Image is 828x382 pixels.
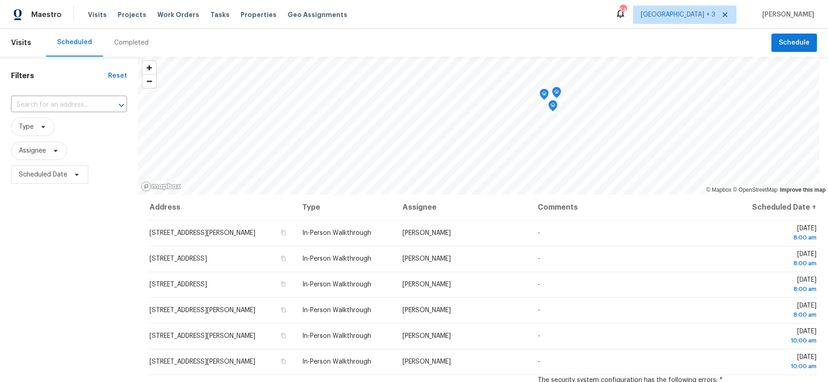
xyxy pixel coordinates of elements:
[395,194,530,220] th: Assignee
[279,306,287,314] button: Copy Address
[538,256,540,262] span: -
[149,281,207,288] span: [STREET_ADDRESS]
[402,281,451,288] span: [PERSON_NAME]
[302,359,371,365] span: In-Person Walkthrough
[738,251,816,268] span: [DATE]
[295,194,395,220] th: Type
[402,256,451,262] span: [PERSON_NAME]
[11,33,31,53] span: Visits
[738,336,816,345] div: 10:00 am
[149,359,255,365] span: [STREET_ADDRESS][PERSON_NAME]
[302,256,371,262] span: In-Person Walkthrough
[771,34,817,52] button: Schedule
[279,280,287,288] button: Copy Address
[302,333,371,339] span: In-Person Walkthrough
[279,357,287,365] button: Copy Address
[738,328,816,345] span: [DATE]
[548,100,558,114] div: Map marker
[149,194,295,220] th: Address
[402,307,451,314] span: [PERSON_NAME]
[540,89,549,103] div: Map marker
[402,230,451,236] span: [PERSON_NAME]
[738,225,816,242] span: [DATE]
[141,181,181,192] a: Mapbox homepage
[538,307,540,314] span: -
[552,87,561,101] div: Map marker
[138,57,819,194] canvas: Map
[738,233,816,242] div: 8:00 am
[108,71,127,80] div: Reset
[538,333,540,339] span: -
[143,74,156,88] button: Zoom out
[759,10,814,19] span: [PERSON_NAME]
[143,61,156,74] button: Zoom in
[149,230,255,236] span: [STREET_ADDRESS][PERSON_NAME]
[402,359,451,365] span: [PERSON_NAME]
[31,10,62,19] span: Maestro
[620,6,626,15] div: 54
[706,187,731,193] a: Mapbox
[738,302,816,319] span: [DATE]
[118,10,146,19] span: Projects
[738,354,816,371] span: [DATE]
[538,359,540,365] span: -
[57,38,92,47] div: Scheduled
[149,256,207,262] span: [STREET_ADDRESS]
[88,10,107,19] span: Visits
[302,230,371,236] span: In-Person Walkthrough
[19,170,67,179] span: Scheduled Date
[11,71,108,80] h1: Filters
[738,285,816,294] div: 8:00 am
[279,331,287,340] button: Copy Address
[402,333,451,339] span: [PERSON_NAME]
[19,146,46,155] span: Assignee
[302,281,371,288] span: In-Person Walkthrough
[641,10,715,19] span: [GEOGRAPHIC_DATA] + 3
[114,38,149,47] div: Completed
[279,254,287,262] button: Copy Address
[210,11,230,18] span: Tasks
[241,10,276,19] span: Properties
[738,362,816,371] div: 10:00 am
[738,310,816,319] div: 8:00 am
[780,187,826,193] a: Improve this map
[738,277,816,294] span: [DATE]
[738,259,816,268] div: 8:00 am
[11,98,101,112] input: Search for an address...
[538,230,540,236] span: -
[530,194,731,220] th: Comments
[279,228,287,237] button: Copy Address
[149,307,255,314] span: [STREET_ADDRESS][PERSON_NAME]
[538,281,540,288] span: -
[302,307,371,314] span: In-Person Walkthrough
[115,99,128,112] button: Open
[19,122,34,131] span: Type
[730,194,817,220] th: Scheduled Date ↑
[733,187,777,193] a: OpenStreetMap
[287,10,347,19] span: Geo Assignments
[779,37,810,49] span: Schedule
[157,10,199,19] span: Work Orders
[149,333,255,339] span: [STREET_ADDRESS][PERSON_NAME]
